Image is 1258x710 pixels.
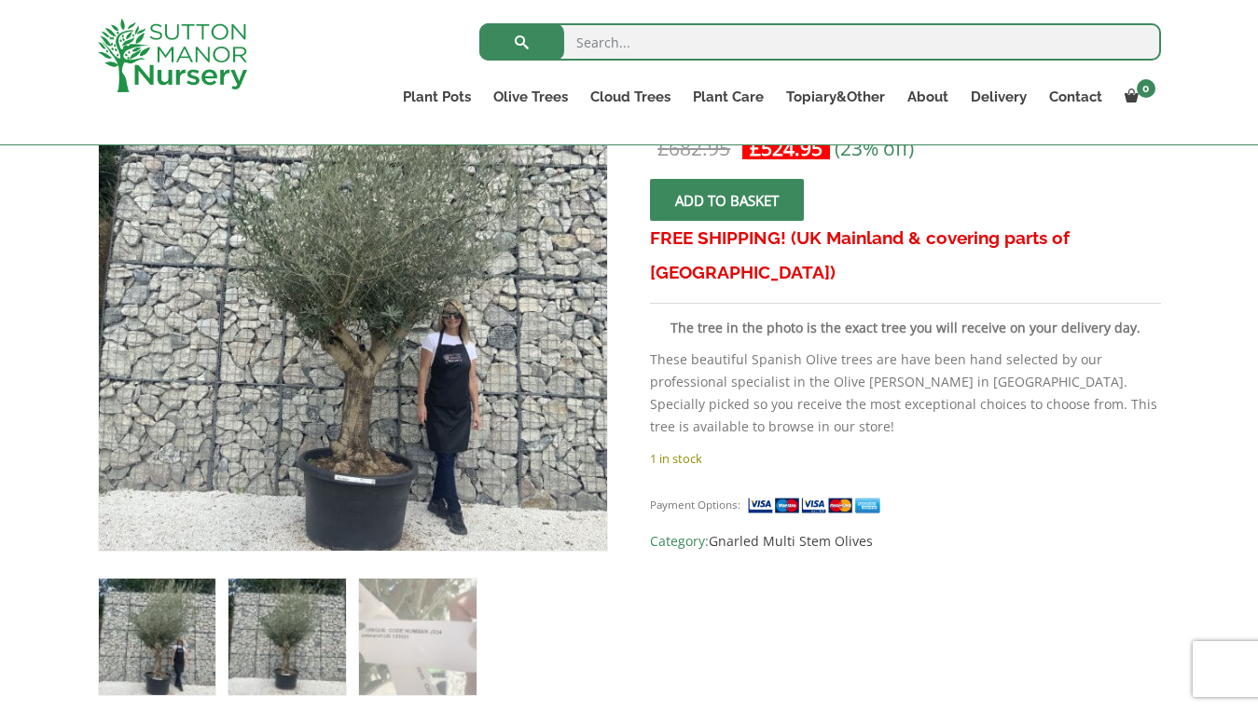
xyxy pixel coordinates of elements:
[960,84,1038,110] a: Delivery
[750,135,761,161] span: £
[657,135,730,161] bdi: 682.95
[650,221,1160,290] h3: FREE SHIPPING! (UK Mainland & covering parts of [GEOGRAPHIC_DATA])
[657,135,669,161] span: £
[747,496,887,515] img: payment supported
[479,23,1161,61] input: Search...
[682,84,775,110] a: Plant Care
[709,532,873,550] a: Gnarled Multi Stem Olives
[775,84,896,110] a: Topiary&Other
[650,179,804,221] button: Add to basket
[1038,84,1113,110] a: Contact
[1113,84,1161,110] a: 0
[835,135,914,161] span: (23% off)
[482,84,579,110] a: Olive Trees
[650,447,1160,470] p: 1 in stock
[650,498,740,512] small: Payment Options:
[392,84,482,110] a: Plant Pots
[579,84,682,110] a: Cloud Trees
[359,579,476,695] img: Gnarled Multistem Olive Tree XL J334 - Image 3
[896,84,960,110] a: About
[1137,79,1155,98] span: 0
[99,579,215,695] img: Gnarled Multistem Olive Tree XL J334
[650,348,1160,438] p: These beautiful Spanish Olive trees are have been hand selected by our professional specialist in...
[228,579,345,695] img: Gnarled Multistem Olive Tree XL J334 - Image 2
[98,19,247,92] img: logo
[650,530,1160,553] span: Category:
[750,135,823,161] bdi: 524.95
[670,319,1140,336] strong: The tree in the photo is the exact tree you will receive on your delivery day.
